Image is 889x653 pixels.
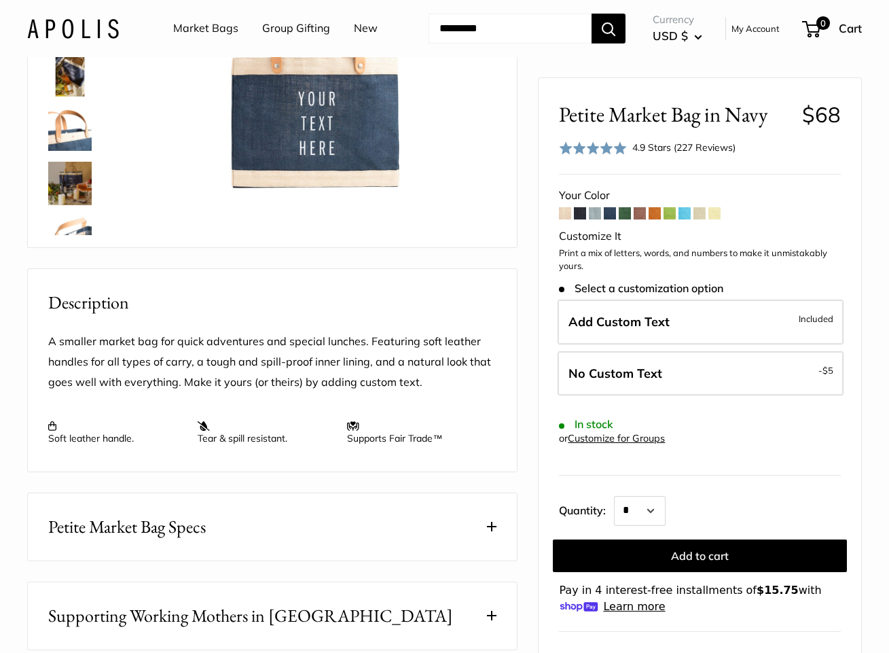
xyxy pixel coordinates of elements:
button: Supporting Working Mothers in [GEOGRAPHIC_DATA] [28,582,517,650]
span: Petite Market Bag Specs [48,514,206,540]
div: Customize It [559,226,841,247]
p: Tear & spill resistant. [198,420,333,444]
span: Add Custom Text [568,314,670,330]
span: Petite Market Bag in Navy [559,102,791,127]
span: Supporting Working Mothers in [GEOGRAPHIC_DATA] [48,603,453,629]
a: Group Gifting [262,18,330,39]
span: - [818,362,833,378]
label: Leave Blank [558,351,843,396]
span: Cart [839,21,862,35]
p: A smaller market bag for quick adventures and special lunches. Featuring soft leather handles for... [48,332,496,393]
span: Select a customization option [559,282,723,295]
h2: Description [48,289,496,316]
button: Petite Market Bag Specs [28,493,517,561]
span: In stock [559,418,613,431]
img: description_Super soft and durable leather handles. [48,107,92,151]
label: Add Custom Text [558,300,843,345]
label: Quantity: [559,491,614,525]
p: Soft leather handle. [48,420,184,444]
span: 0 [816,16,830,30]
a: description_Super soft and durable leather handles. [46,105,94,154]
a: Petite Market Bag in Navy [46,50,94,99]
a: 0 Cart [803,18,862,39]
a: Market Bags [173,18,238,39]
button: Search [592,14,625,43]
a: description_Inner pocket good for daily drivers. [46,213,94,262]
span: $68 [802,101,841,128]
span: No Custom Text [568,366,662,381]
span: Currency [653,10,702,29]
p: Print a mix of letters, words, and numbers to make it unmistakably yours. [559,247,841,273]
img: description_Inner pocket good for daily drivers. [48,216,92,260]
span: $5 [822,365,833,376]
img: Petite Market Bag in Navy [48,162,92,205]
a: Customize for Groups [568,432,665,444]
button: Add to cart [553,539,847,571]
img: Petite Market Bag in Navy [48,53,92,96]
span: USD $ [653,29,688,43]
input: Search... [429,14,592,43]
span: Included [799,311,833,327]
div: or [559,429,665,448]
a: My Account [731,20,780,37]
p: Supports Fair Trade™ [347,420,483,444]
button: USD $ [653,25,702,47]
div: Your Color [559,186,841,206]
div: 4.9 Stars (227 Reviews) [559,138,736,158]
a: Petite Market Bag in Navy [46,159,94,208]
div: 4.9 Stars (227 Reviews) [632,140,736,155]
a: New [354,18,378,39]
img: Apolis [27,18,119,38]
